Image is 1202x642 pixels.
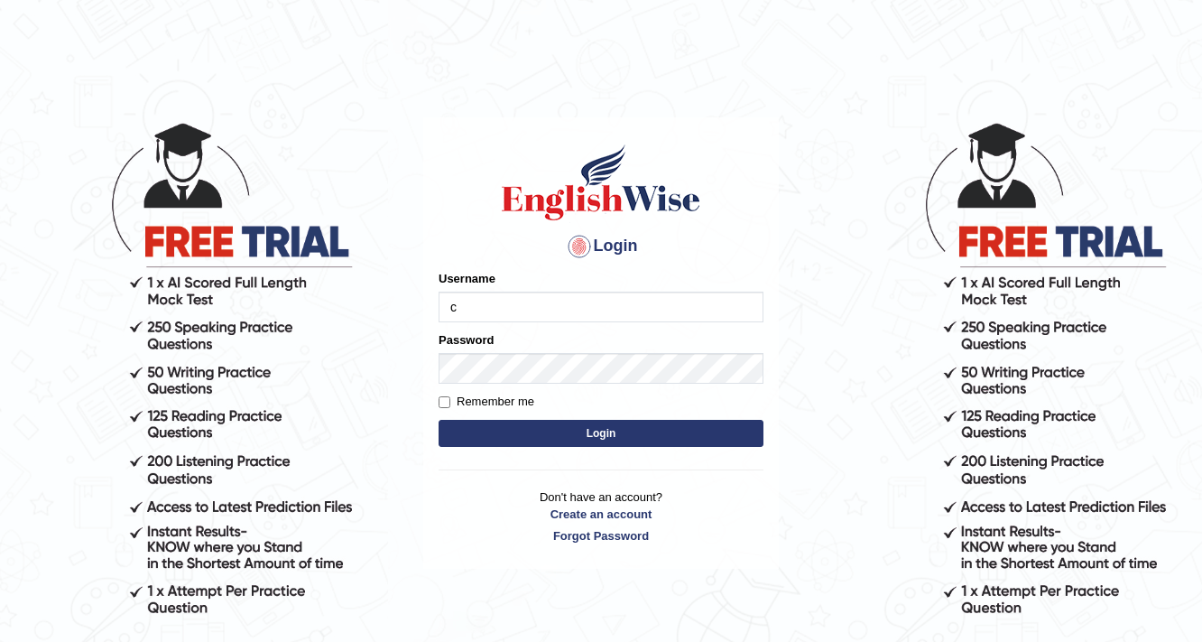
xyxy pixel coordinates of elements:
button: Login [439,420,763,447]
label: Remember me [439,393,534,411]
label: Username [439,270,495,287]
a: Forgot Password [439,527,763,544]
img: Logo of English Wise sign in for intelligent practice with AI [498,142,704,223]
a: Create an account [439,506,763,523]
label: Password [439,331,494,349]
p: Don't have an account? [439,488,763,544]
input: Remember me [439,396,450,408]
h4: Login [439,232,763,261]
